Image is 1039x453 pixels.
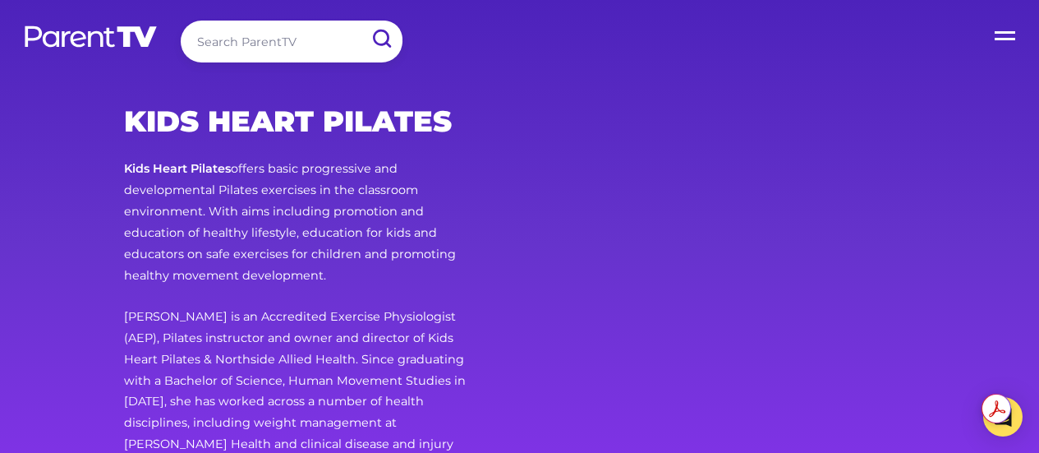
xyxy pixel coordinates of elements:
input: Search ParentTV [181,21,402,62]
h2: Kids Heart Pilates [124,104,467,139]
p: offers basic progressive and developmental Pilates exercises in the classroom environment. With a... [124,159,467,287]
strong: Kids Heart Pilates [124,161,231,176]
input: Submit [360,21,402,58]
img: parenttv-logo-white.4c85aaf.svg [23,25,159,49]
